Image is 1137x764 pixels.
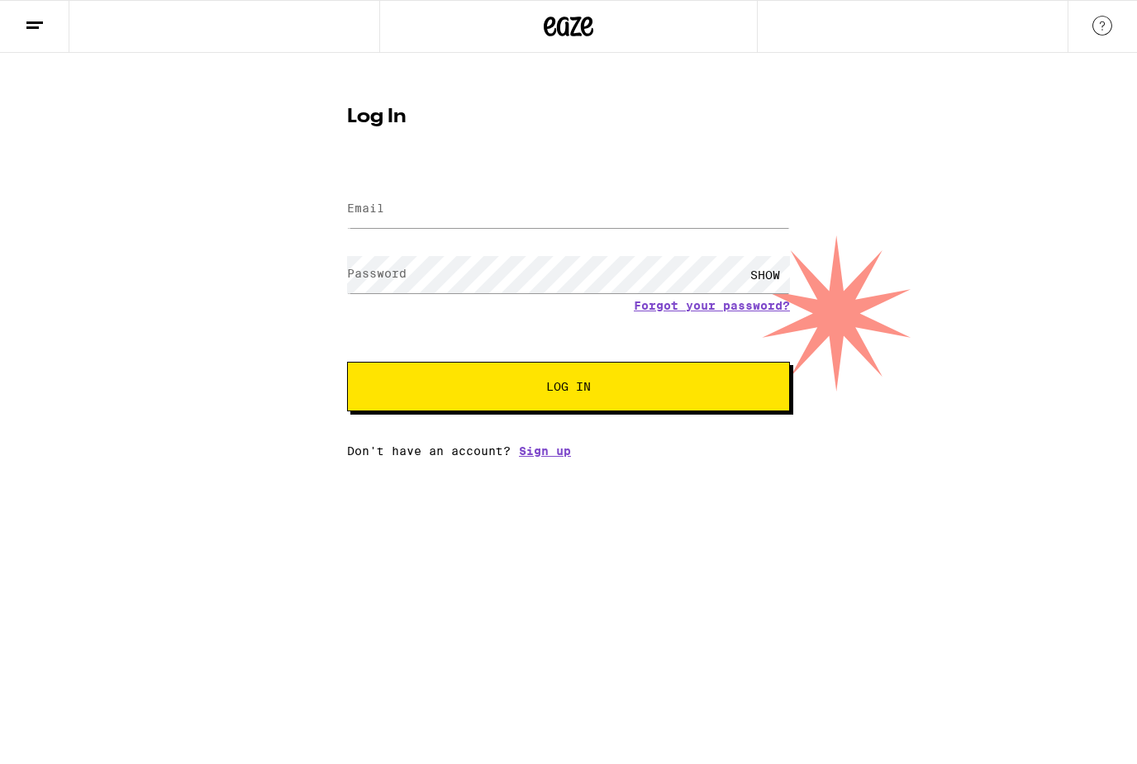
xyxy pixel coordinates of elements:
[740,256,790,293] div: SHOW
[347,107,790,127] h1: Log In
[519,444,571,458] a: Sign up
[347,362,790,411] button: Log In
[347,444,790,458] div: Don't have an account?
[347,267,407,280] label: Password
[634,299,790,312] a: Forgot your password?
[347,191,790,228] input: Email
[347,202,384,215] label: Email
[546,381,591,392] span: Log In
